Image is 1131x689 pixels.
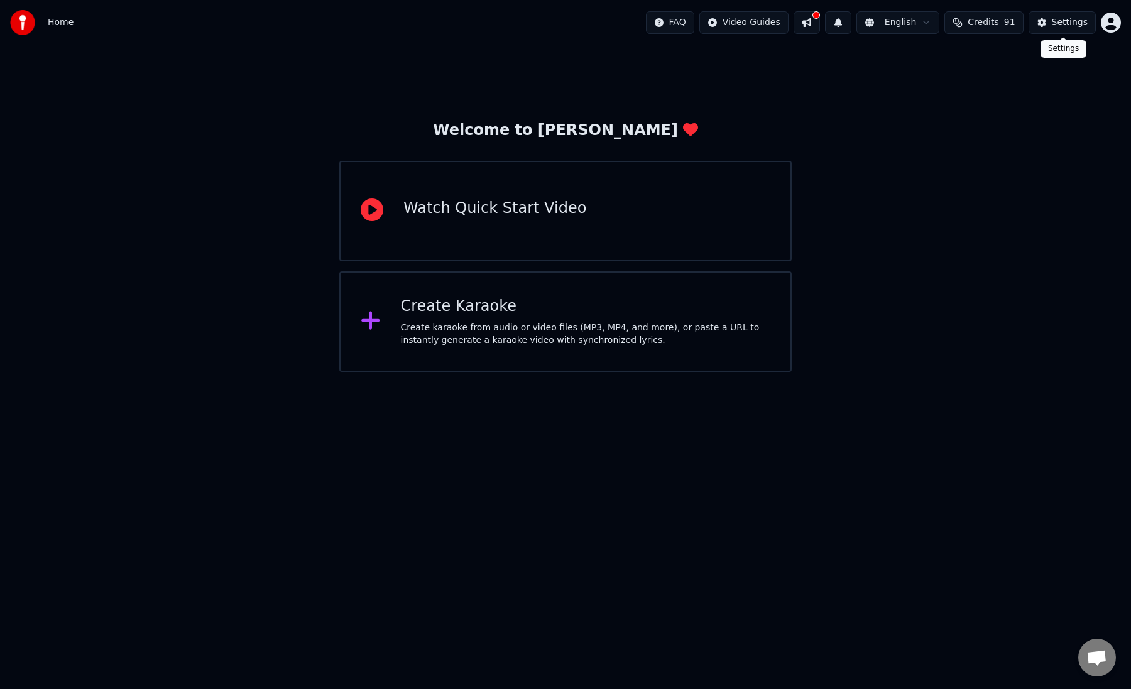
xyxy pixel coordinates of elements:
div: Create karaoke from audio or video files (MP3, MP4, and more), or paste a URL to instantly genera... [401,322,771,347]
div: Settings [1052,16,1088,29]
button: Video Guides [699,11,789,34]
button: Settings [1029,11,1096,34]
a: Open chat [1078,639,1116,676]
div: Create Karaoke [401,296,771,317]
div: Watch Quick Start Video [403,198,586,219]
span: 91 [1004,16,1015,29]
div: Settings [1041,40,1086,58]
button: FAQ [646,11,694,34]
div: Welcome to [PERSON_NAME] [433,121,698,141]
span: Credits [968,16,998,29]
nav: breadcrumb [48,16,74,29]
span: Home [48,16,74,29]
button: Credits91 [944,11,1023,34]
img: youka [10,10,35,35]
